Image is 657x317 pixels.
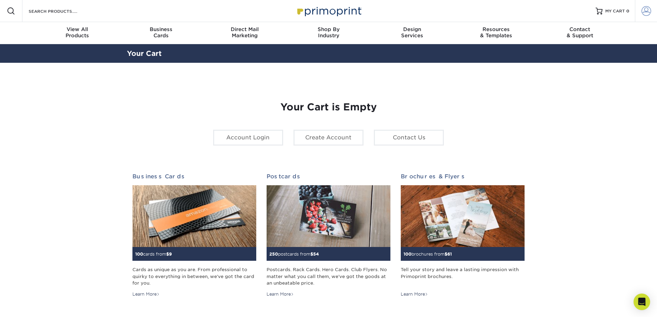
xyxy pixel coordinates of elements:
[538,22,622,44] a: Contact& Support
[287,22,370,44] a: Shop ByIndustry
[626,9,629,13] span: 0
[203,22,287,44] a: Direct MailMarketing
[132,173,256,180] h2: Business Cards
[374,130,444,146] a: Contact Us
[213,130,283,146] a: Account Login
[313,251,319,257] span: 54
[132,101,525,113] h1: Your Cart is Empty
[135,251,143,257] span: 100
[119,22,203,44] a: BusinessCards
[538,26,622,32] span: Contact
[2,296,59,315] iframe: Google Customer Reviews
[401,266,525,286] div: Tell your story and leave a lasting impression with Primoprint brochures.
[401,173,525,297] a: Brochures & Flyers 100brochures from$61 Tell your story and leave a lasting impression with Primo...
[454,26,538,39] div: & Templates
[127,49,162,58] a: Your Cart
[454,22,538,44] a: Resources& Templates
[166,251,169,257] span: $
[132,185,256,247] img: Business Cards
[169,251,172,257] span: 9
[269,251,278,257] span: 250
[36,26,119,39] div: Products
[538,26,622,39] div: & Support
[404,251,411,257] span: 100
[293,130,364,146] a: Create Account
[447,251,452,257] span: 61
[269,251,319,257] small: postcards from
[132,291,160,297] div: Learn More
[404,251,452,257] small: brochures from
[135,251,172,257] small: cards from
[203,26,287,39] div: Marketing
[294,3,363,18] img: Primoprint
[119,26,203,39] div: Cards
[36,26,119,32] span: View All
[119,26,203,32] span: Business
[370,26,454,39] div: Services
[401,185,525,247] img: Brochures & Flyers
[267,173,390,180] h2: Postcards
[605,8,625,14] span: MY CART
[132,266,256,286] div: Cards as unique as you are. From professional to quirky to everything in between, we've got the c...
[370,26,454,32] span: Design
[287,26,370,32] span: Shop By
[267,266,390,286] div: Postcards. Rack Cards. Hero Cards. Club Flyers. No matter what you call them, we've got the goods...
[28,7,95,15] input: SEARCH PRODUCTS.....
[401,291,428,297] div: Learn More
[634,294,650,310] div: Open Intercom Messenger
[454,26,538,32] span: Resources
[267,173,390,297] a: Postcards 250postcards from$54 Postcards. Rack Cards. Hero Cards. Club Flyers. No matter what you...
[401,173,525,180] h2: Brochures & Flyers
[310,251,313,257] span: $
[445,251,447,257] span: $
[267,291,294,297] div: Learn More
[36,22,119,44] a: View AllProducts
[287,26,370,39] div: Industry
[370,22,454,44] a: DesignServices
[132,173,256,297] a: Business Cards 100cards from$9 Cards as unique as you are. From professional to quirky to everyth...
[203,26,287,32] span: Direct Mail
[267,185,390,247] img: Postcards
